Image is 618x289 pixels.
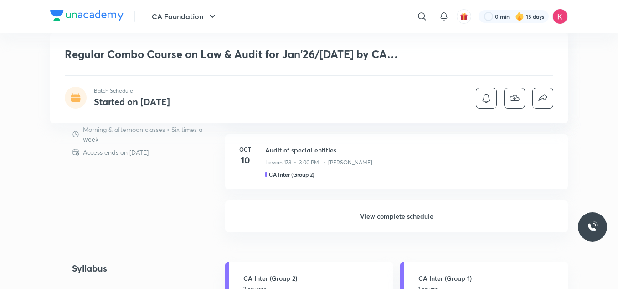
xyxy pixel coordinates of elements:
p: Access ends on [DATE] [83,147,149,157]
h4: 10 [236,153,254,167]
button: CA Foundation [146,7,223,26]
p: Batch Schedule [94,87,170,95]
p: Morning & afternoon classes • Six times a week [83,125,218,144]
h5: CA Inter (Group 2) [243,273,387,283]
img: Keshav sachdeva [552,9,568,24]
h5: CA Inter (Group 2) [269,170,314,179]
h6: View complete schedule [225,200,568,232]
h6: Oct [236,145,254,153]
img: streak [515,12,524,21]
h4: Started on [DATE] [94,95,170,108]
a: Company Logo [50,10,124,23]
img: avatar [460,12,468,21]
h4: Syllabus [72,262,196,275]
img: Company Logo [50,10,124,21]
button: avatar [457,9,471,24]
h5: CA Inter (Group 1) [418,273,562,283]
a: Oct10Audit of special entitiesLesson 173 • 3:00 PM • [PERSON_NAME]CA Inter (Group 2) [225,134,568,200]
img: ttu [587,221,598,232]
h3: Audit of special entities [265,145,557,155]
h1: Regular Combo Course on Law & Audit for Jan'26/[DATE] by CA [PERSON_NAME] [65,47,422,61]
p: Lesson 173 • 3:00 PM • [PERSON_NAME] [265,158,372,167]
